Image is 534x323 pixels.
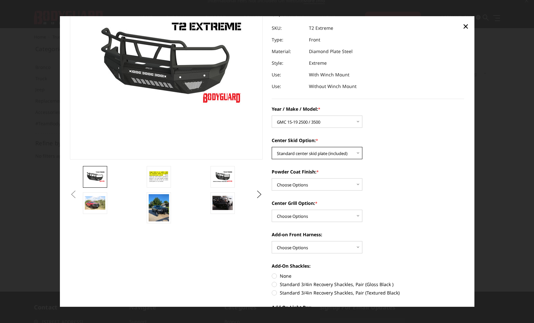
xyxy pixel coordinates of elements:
[272,262,464,269] label: Add-On Shackles:
[272,273,464,279] label: None
[272,81,304,92] dt: Use:
[85,196,105,210] img: T2 Series - Extreme Front Bumper (receiver or winch)
[463,19,469,33] span: ×
[272,281,464,288] label: Standard 3/4in Recovery Shackles, Pair (Gloss Black )
[272,304,464,311] label: Add-On Light Bar:
[149,170,169,184] img: T2 Series - Extreme Front Bumper (receiver or winch)
[272,168,464,175] label: Powder Coat Finish:
[460,21,471,31] a: Close
[149,194,169,221] img: T2 Series - Extreme Front Bumper (receiver or winch)
[254,190,264,199] button: Next
[272,57,304,69] dt: Style:
[272,106,464,112] label: Year / Make / Model:
[272,137,464,144] label: Center Skid Option:
[309,22,333,34] dd: T2 Extreme
[272,289,464,296] label: Standard 3/4in Recovery Shackles, Pair (Textured Black)
[309,81,357,92] dd: Without Winch Mount
[272,200,464,206] label: Center Grill Option:
[68,190,78,199] button: Previous
[272,231,464,238] label: Add-on Front Harness:
[309,69,349,81] dd: With Winch Mount
[309,46,353,57] dd: Diamond Plate Steel
[309,57,327,69] dd: Extreme
[212,196,233,210] img: T2 Series - Extreme Front Bumper (receiver or winch)
[212,171,233,182] img: T2 Series - Extreme Front Bumper (receiver or winch)
[272,22,304,34] dt: SKU:
[309,34,320,46] dd: Front
[85,171,105,182] img: T2 Series - Extreme Front Bumper (receiver or winch)
[272,34,304,46] dt: Type:
[272,46,304,57] dt: Material:
[272,69,304,81] dt: Use:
